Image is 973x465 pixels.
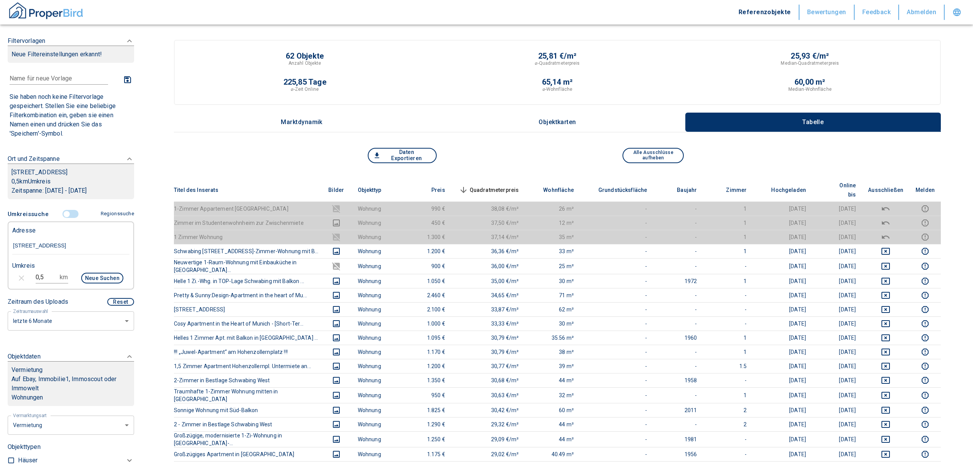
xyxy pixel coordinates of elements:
td: [DATE] [753,258,812,274]
img: ProperBird Logo and Home Button [8,1,84,20]
td: [DATE] [753,302,812,316]
button: report this listing [916,450,935,459]
td: [DATE] [753,387,812,403]
button: images [327,391,346,400]
td: - [653,288,703,302]
td: - [653,345,703,359]
td: - [580,230,654,244]
td: 1.175 € [401,447,451,461]
td: 33 m² [525,244,580,258]
th: 1,5 Zimmer Apartment Hohenzollernpl. Untermiete an... [174,359,321,373]
td: - [653,244,703,258]
td: 30,68 €/m² [451,373,525,387]
button: deselect this listing [868,376,903,385]
div: Ort und Zeitspanne[STREET_ADDRESS]0,5kmUmkreisZeitspanne: [DATE] - [DATE] [8,147,134,207]
button: images [327,333,346,342]
td: 2 [703,417,753,431]
td: 1 [703,230,753,244]
button: report this listing [916,347,935,357]
td: 1.5 [703,359,753,373]
td: [DATE] [753,244,812,258]
td: 35,00 €/m² [451,274,525,288]
button: deselect this listing [868,247,903,256]
button: report this listing [916,204,935,213]
button: images [327,262,346,271]
td: [DATE] [812,359,862,373]
td: 44 m² [525,431,580,447]
td: - [653,201,703,216]
th: 2-Zimmer in Bestlage Schwabing West [174,373,321,387]
td: 30,42 €/m² [451,403,525,417]
th: Helle 1 Zi.-Whg. in TOP-Lage Schwabing mit Balkon ... [174,274,321,288]
td: - [703,302,753,316]
td: Wohnung [352,387,401,403]
td: - [580,417,654,431]
th: Pretty & Sunny:Design-Apartment in the heart of Mu... [174,288,321,302]
td: 34,65 €/m² [451,288,525,302]
td: - [580,431,654,447]
td: [DATE] [812,403,862,417]
button: Feedback [855,5,899,20]
button: images [327,305,346,314]
td: [DATE] [812,417,862,431]
td: 25 m² [525,258,580,274]
button: deselect this listing [868,435,903,444]
td: - [580,387,654,403]
button: ProperBird Logo and Home Button [8,1,84,23]
span: Hochgeladen [759,185,806,195]
td: - [580,331,654,345]
p: Vermietung [11,365,43,375]
td: [DATE] [812,373,862,387]
p: Tabelle [794,119,832,126]
td: - [653,359,703,373]
button: report this listing [916,391,935,400]
td: [DATE] [812,258,862,274]
button: deselect this listing [868,333,903,342]
p: Adresse [12,226,36,235]
td: [DATE] [753,331,812,345]
td: 40.49 m² [525,447,580,461]
td: [DATE] [812,230,862,244]
button: Reset [107,298,134,306]
p: 0,5 km Umkreis [11,177,130,186]
td: [DATE] [812,274,862,288]
td: - [653,316,703,331]
td: Wohnung [352,331,401,345]
p: Ort und Zeitspanne [8,154,60,164]
button: report this listing [916,291,935,300]
td: 60 m² [525,403,580,417]
th: Traumhafte 1-Zimmer Wohnung mitten in [GEOGRAPHIC_DATA] [174,387,321,403]
td: - [580,373,654,387]
td: 30 m² [525,274,580,288]
button: deselect this listing [868,362,903,371]
td: Wohnung [352,431,401,447]
button: deselect this listing [868,204,903,213]
div: wrapped label tabs example [174,113,941,132]
td: 62 m² [525,302,580,316]
td: - [580,201,654,216]
span: Online bis [818,181,856,199]
button: Daten Exportieren [368,148,437,163]
td: [DATE] [812,244,862,258]
td: 38 m² [525,345,580,359]
p: Zeitspanne: [DATE] - [DATE] [11,186,130,195]
p: Sie haben noch keine Filtervorlage gespeichert. Stellen Sie eine beliebige Filterkombination ein,... [10,92,132,138]
button: report this listing [916,319,935,328]
button: images [327,218,346,228]
td: 36,00 €/m² [451,258,525,274]
td: 1960 [653,331,703,345]
p: 65,14 m² [542,78,573,86]
span: Baujahr [665,185,697,195]
td: Wohnung [352,316,401,331]
td: 1956 [653,447,703,461]
td: [DATE] [753,359,812,373]
button: report this listing [916,247,935,256]
td: 39 m² [525,359,580,373]
p: Wohnungen [11,393,130,402]
span: Preis [419,185,445,195]
td: [DATE] [812,331,862,345]
span: Grundstücksfläche [586,185,647,195]
button: report this listing [916,362,935,371]
td: 2.460 € [401,288,451,302]
td: [DATE] [812,431,862,447]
